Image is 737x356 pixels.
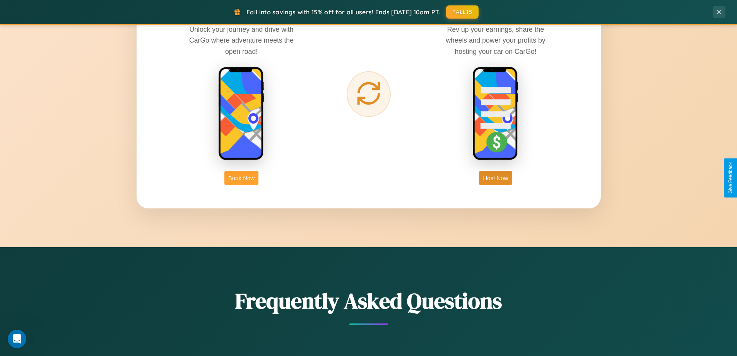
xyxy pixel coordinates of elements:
p: Unlock your journey and drive with CarGo where adventure meets the open road! [183,24,299,57]
img: host phone [472,67,519,161]
button: FALL15 [446,5,479,19]
span: Fall into savings with 15% off for all users! Ends [DATE] 10am PT. [246,8,440,16]
h2: Frequently Asked Questions [137,286,601,316]
button: Book Now [224,171,258,185]
img: rent phone [218,67,265,161]
p: Rev up your earnings, share the wheels and power your profits by hosting your car on CarGo! [438,24,554,57]
button: Host Now [479,171,512,185]
iframe: Intercom live chat [8,330,26,348]
div: Give Feedback [728,162,733,194]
